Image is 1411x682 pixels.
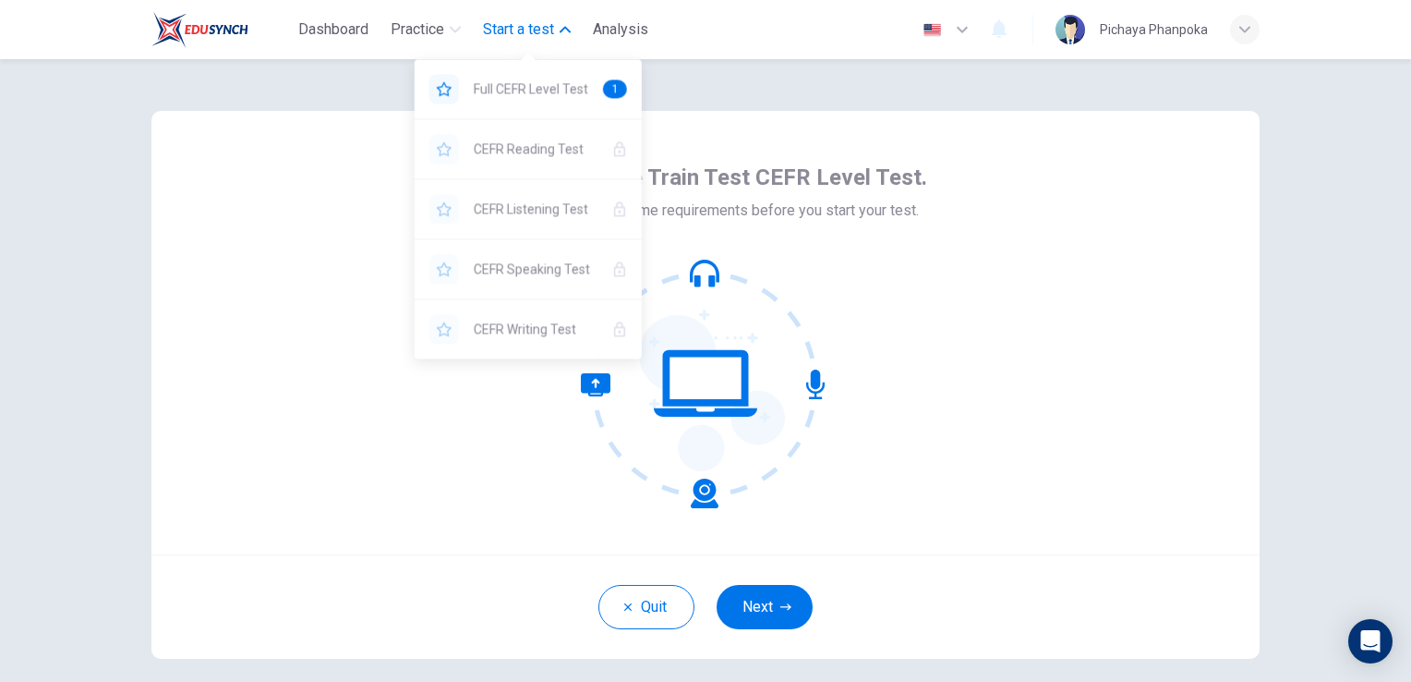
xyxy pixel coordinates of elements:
[298,18,368,41] span: Dashboard
[1100,18,1208,41] div: Pichaya Phanpoka
[1348,619,1393,664] div: Open Intercom Messenger
[492,200,919,222] span: We need to confirm some requirements before you start your test.
[921,23,944,37] img: en
[476,13,578,46] button: Start a test
[598,585,694,629] button: Quit
[415,59,642,118] div: Full CEFR Level Test1
[485,163,927,192] span: Welcome to the Train Test CEFR Level Test.
[291,13,376,46] button: Dashboard
[151,11,291,48] a: Train Test logo
[474,318,597,340] span: CEFR Writing Test
[415,119,642,178] div: YOU NEED A LICENSE TO ACCESS THIS CONTENT
[603,79,627,98] div: 1
[593,18,648,41] span: Analysis
[474,138,597,160] span: CEFR Reading Test
[415,179,642,238] div: YOU NEED A LICENSE TO ACCESS THIS CONTENT
[1055,15,1085,44] img: Profile picture
[585,13,656,46] button: Analysis
[415,239,642,298] div: YOU NEED A LICENSE TO ACCESS THIS CONTENT
[474,78,588,100] span: Full CEFR Level Test
[151,11,248,48] img: Train Test logo
[415,299,642,359] div: YOU NEED A LICENSE TO ACCESS THIS CONTENT
[483,18,554,41] span: Start a test
[474,198,597,220] span: CEFR Listening Test
[383,13,468,46] button: Practice
[391,18,444,41] span: Practice
[717,585,813,629] button: Next
[474,258,597,280] span: CEFR Speaking Test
